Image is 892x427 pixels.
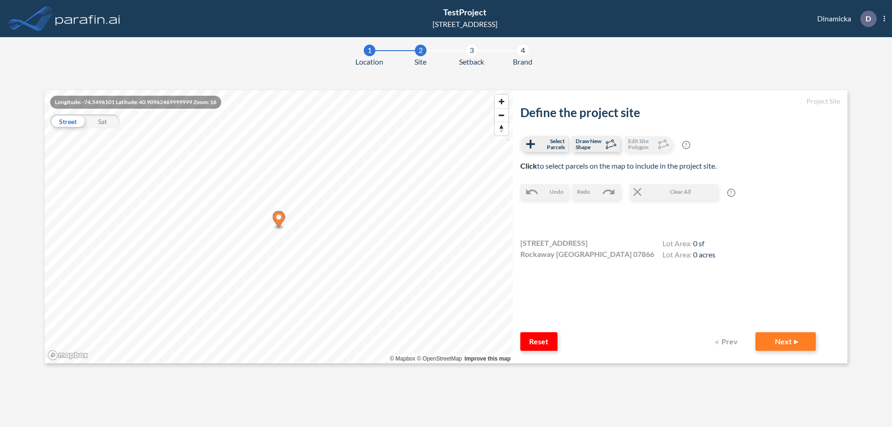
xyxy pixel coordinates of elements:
div: Sat [85,114,120,128]
div: 4 [517,45,529,56]
h5: Project Site [520,98,840,105]
button: Redo [572,184,620,200]
span: Clear All [644,188,717,196]
p: D [866,14,871,23]
div: Longitude: -74.5496101 Latitude: 40.90962469999999 Zoom: 16 [50,96,221,109]
a: Mapbox [390,355,415,362]
span: Draw New Shape [576,138,603,150]
h2: Define the project site [520,105,840,120]
div: Dinamicka [803,11,885,27]
h4: Lot Area: [662,239,715,250]
span: to select parcels on the map to include in the project site. [520,161,716,170]
button: Clear All [630,184,718,200]
span: Select Parcels [538,138,565,150]
div: 2 [415,45,426,56]
button: Next [755,332,816,351]
span: Brand [513,56,532,67]
button: Prev [709,332,746,351]
a: Improve this map [465,355,511,362]
span: Zoom out [495,109,508,122]
button: Reset [520,332,557,351]
button: Zoom out [495,108,508,122]
h4: Lot Area: [662,250,715,261]
div: 1 [364,45,375,56]
button: Reset bearing to north [495,122,508,135]
span: ? [727,189,735,197]
span: ? [682,141,690,149]
button: Undo [520,184,568,200]
a: Mapbox homepage [47,350,88,361]
span: Setback [459,56,484,67]
b: Click [520,161,537,170]
span: Rockaway [GEOGRAPHIC_DATA] 07866 [520,249,654,260]
span: Edit Site Polygon [628,138,656,150]
canvas: Map [45,90,513,363]
div: Map marker [273,211,285,230]
div: 3 [466,45,478,56]
span: 0 acres [693,250,715,259]
span: Location [355,56,383,67]
img: logo [53,9,122,28]
span: Redo [577,188,590,196]
span: Site [414,56,426,67]
div: Street [50,114,85,128]
span: [STREET_ADDRESS] [520,237,588,249]
div: [STREET_ADDRESS] [433,19,498,30]
span: 0 sf [693,239,704,248]
button: Zoom in [495,95,508,108]
span: Undo [550,188,564,196]
span: TestProject [443,7,486,17]
a: OpenStreetMap [417,355,462,362]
